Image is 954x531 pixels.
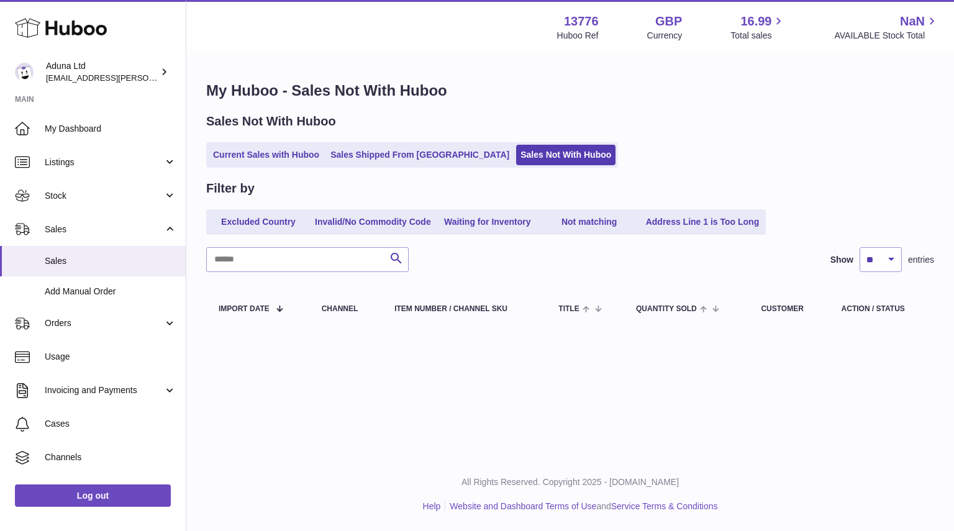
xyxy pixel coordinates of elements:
div: Channel [322,305,370,313]
span: Title [558,305,579,313]
label: Show [830,254,853,266]
span: Channels [45,452,176,463]
strong: 13776 [564,13,599,30]
li: and [445,501,717,512]
span: Sales [45,224,163,235]
span: NaN [900,13,925,30]
div: Customer [761,305,816,313]
span: Import date [219,305,270,313]
a: Current Sales with Huboo [209,145,324,165]
span: Stock [45,190,163,202]
h1: My Huboo - Sales Not With Huboo [206,81,934,101]
a: Help [423,501,441,511]
div: Huboo Ref [557,30,599,42]
a: Log out [15,484,171,507]
a: Sales Shipped From [GEOGRAPHIC_DATA] [326,145,514,165]
span: [EMAIL_ADDRESS][PERSON_NAME][PERSON_NAME][DOMAIN_NAME] [46,73,316,83]
span: entries [908,254,934,266]
a: Sales Not With Huboo [516,145,616,165]
a: Waiting for Inventory [438,212,537,232]
span: Invoicing and Payments [45,384,163,396]
a: Address Line 1 is Too Long [642,212,764,232]
span: Listings [45,157,163,168]
span: Total sales [730,30,786,42]
img: deborahe.kamara@aduna.com [15,63,34,81]
a: Service Terms & Conditions [611,501,718,511]
span: Quantity Sold [636,305,697,313]
span: My Dashboard [45,123,176,135]
div: Aduna Ltd [46,60,158,84]
a: Invalid/No Commodity Code [311,212,435,232]
p: All Rights Reserved. Copyright 2025 - [DOMAIN_NAME] [196,476,944,488]
div: Item Number / Channel SKU [394,305,534,313]
span: Add Manual Order [45,286,176,297]
span: Usage [45,351,176,363]
a: NaN AVAILABLE Stock Total [834,13,939,42]
h2: Filter by [206,180,255,197]
div: Action / Status [842,305,922,313]
a: 16.99 Total sales [730,13,786,42]
span: AVAILABLE Stock Total [834,30,939,42]
a: Website and Dashboard Terms of Use [450,501,596,511]
span: 16.99 [740,13,771,30]
a: Not matching [540,212,639,232]
span: Sales [45,255,176,267]
strong: GBP [655,13,682,30]
span: Orders [45,317,163,329]
span: Cases [45,418,176,430]
h2: Sales Not With Huboo [206,113,336,130]
a: Excluded Country [209,212,308,232]
div: Currency [647,30,683,42]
